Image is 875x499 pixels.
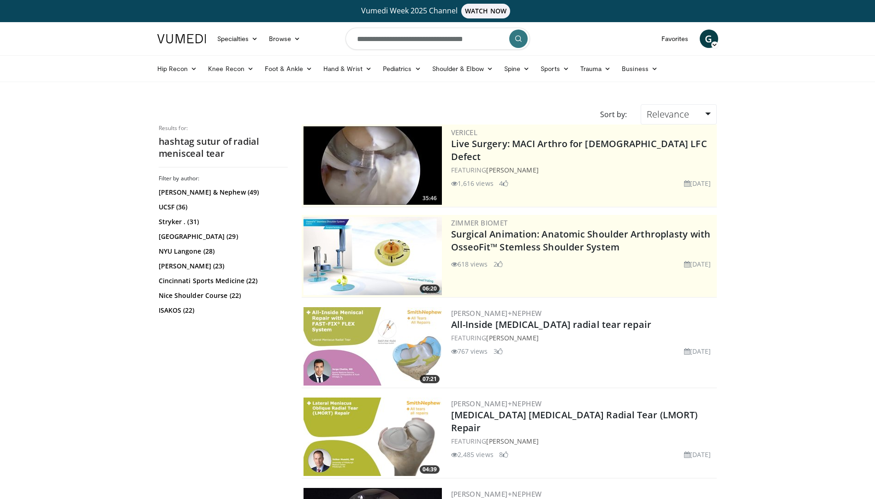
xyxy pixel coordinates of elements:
img: VuMedi Logo [157,34,206,43]
a: Stryker . (31) [159,217,286,226]
li: 4 [499,178,508,188]
a: Trauma [575,59,617,78]
div: Sort by: [593,104,634,125]
a: Specialties [212,30,264,48]
li: 618 views [451,259,488,269]
span: 06:20 [420,285,440,293]
a: Pediatrics [377,59,427,78]
h2: hashtag sutur of radial menisceal tear [159,136,288,160]
a: Relevance [641,104,716,125]
a: [PERSON_NAME]+Nephew [451,489,542,499]
li: 2,485 views [451,450,494,459]
div: FEATURING [451,333,715,343]
a: [PERSON_NAME] [486,333,538,342]
img: 84e7f812-2061-4fff-86f6-cdff29f66ef4.300x170_q85_crop-smart_upscale.jpg [304,217,442,295]
a: UCSF (36) [159,202,286,212]
li: [DATE] [684,259,711,269]
a: Zimmer Biomet [451,218,508,227]
li: 1,616 views [451,178,494,188]
div: FEATURING [451,165,715,175]
a: Vericel [451,128,478,137]
img: eb023345-1e2d-4374-a840-ddbc99f8c97c.300x170_q85_crop-smart_upscale.jpg [304,126,442,205]
a: [GEOGRAPHIC_DATA] (29) [159,232,286,241]
span: 04:39 [420,465,440,474]
a: 35:46 [304,126,442,205]
a: Nice Shoulder Course (22) [159,291,286,300]
img: e7f3e511-d123-4cb9-bc33-66ac8cc781b3.300x170_q85_crop-smart_upscale.jpg [304,398,442,476]
a: 04:39 [304,398,442,476]
span: 35:46 [420,194,440,202]
a: Surgical Animation: Anatomic Shoulder Arthroplasty with OsseoFit™ Stemless Shoulder System [451,228,711,253]
div: FEATURING [451,436,715,446]
a: 06:20 [304,217,442,295]
a: Live Surgery: MACI Arthro for [DEMOGRAPHIC_DATA] LFC Defect [451,137,707,163]
a: NYU Langone (28) [159,247,286,256]
a: Knee Recon [202,59,259,78]
h3: Filter by author: [159,175,288,182]
li: [DATE] [684,346,711,356]
a: [PERSON_NAME] [486,437,538,446]
li: 3 [494,346,503,356]
a: Hip Recon [152,59,203,78]
p: Results for: [159,125,288,132]
a: ISAKOS (22) [159,306,286,315]
input: Search topics, interventions [345,28,530,50]
a: [PERSON_NAME] (23) [159,261,286,271]
li: 767 views [451,346,488,356]
li: [DATE] [684,178,711,188]
a: G [700,30,718,48]
li: 2 [494,259,503,269]
a: [MEDICAL_DATA] [MEDICAL_DATA] Radial Tear (LMORT) Repair [451,409,698,434]
span: WATCH NOW [461,4,510,18]
span: Relevance [647,108,689,120]
span: 07:21 [420,375,440,383]
a: [PERSON_NAME] & Nephew (49) [159,188,286,197]
a: Business [616,59,663,78]
a: Favorites [656,30,694,48]
a: 07:21 [304,307,442,386]
a: Hand & Wrist [318,59,377,78]
a: [PERSON_NAME]+Nephew [451,399,542,408]
li: 8 [499,450,508,459]
a: [PERSON_NAME] [486,166,538,174]
li: [DATE] [684,450,711,459]
a: Cincinnati Sports Medicine (22) [159,276,286,285]
a: Vumedi Week 2025 ChannelWATCH NOW [159,4,717,18]
a: All-Inside [MEDICAL_DATA] radial tear repair [451,318,651,331]
a: Spine [499,59,535,78]
a: Shoulder & Elbow [427,59,499,78]
a: Foot & Ankle [259,59,318,78]
a: Browse [263,30,306,48]
a: [PERSON_NAME]+Nephew [451,309,542,318]
img: c86a3304-9198-43f0-96be-d6f8d7407bb4.300x170_q85_crop-smart_upscale.jpg [304,307,442,386]
a: Sports [535,59,575,78]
